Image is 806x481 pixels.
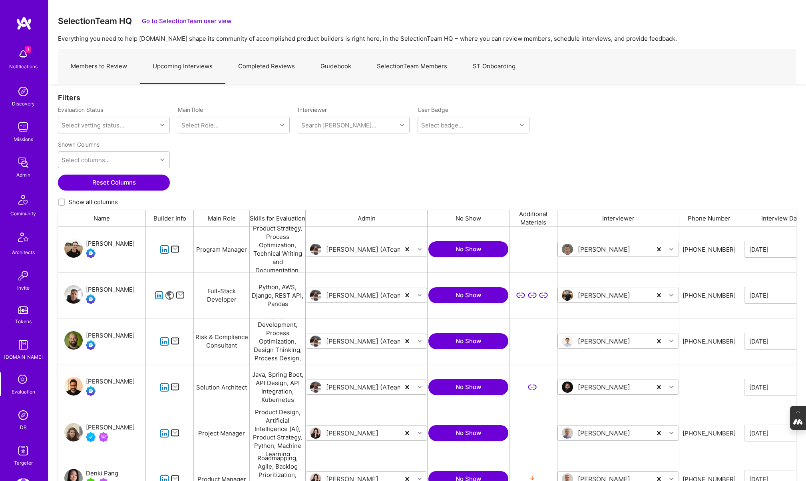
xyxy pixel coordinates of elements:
[64,239,135,260] a: User Avatar[PERSON_NAME]Evaluation Call Booked
[171,429,180,438] i: icon Mail
[64,285,135,306] a: User Avatar[PERSON_NAME]Evaluation Call Booked
[86,340,96,350] img: Evaluation Call Booked
[160,383,169,392] i: icon linkedIn
[25,46,31,53] span: 3
[250,227,306,272] div: Content Development, Product Strategy, Process Optimization, Technical Writing and Documentation,...
[669,247,673,251] i: icon Chevron
[15,155,31,171] img: admin teamwork
[64,377,83,396] img: User Avatar
[140,49,225,84] a: Upcoming Interviews
[58,175,170,191] button: Reset Columns
[58,49,140,84] a: Members to Review
[194,410,250,456] div: Project Manager
[669,477,673,481] i: icon Chevron
[58,106,103,113] label: Evaluation Status
[178,106,290,113] label: Main Role
[421,121,463,129] div: Select badge...
[160,429,169,438] i: icon linkedIn
[683,429,736,437] div: [PHONE_NUMBER]
[58,16,132,26] h3: SelectionTeam HQ
[64,331,135,352] a: User Avatar[PERSON_NAME]Evaluation Call Booked
[64,423,135,443] a: User Avatar[PERSON_NAME]Vetted A.TeamerBeen on Mission
[62,121,124,129] div: Select vetting status...
[250,364,306,410] div: Java, Spring Boot, API Design, API Integration, Kubernetes
[62,156,110,164] div: Select columns...
[428,241,508,257] button: No Show
[86,423,135,432] div: [PERSON_NAME]
[194,272,250,318] div: Full-Stack Developer
[14,229,33,248] img: Architects
[428,333,508,349] button: No Show
[64,285,83,304] img: User Avatar
[509,210,557,226] div: Additional Materials
[64,423,83,441] img: User Avatar
[418,477,422,481] i: icon Chevron
[142,17,231,25] button: Go to SelectionTeam user view
[15,443,31,459] img: Skill Targeter
[250,272,306,318] div: Python, AWS, Django, REST API, Pandas
[160,158,164,162] i: icon Chevron
[310,336,321,347] img: User Avatar
[58,141,100,148] label: Shown Columns
[562,427,573,439] img: User Avatar
[15,407,31,423] img: Admin Search
[194,364,250,410] div: Solution Architect
[418,339,422,343] i: icon Chevron
[86,469,118,478] div: Denki Pang
[306,210,428,226] div: Admin
[14,190,33,209] img: Community
[527,383,537,392] i: icon LinkSecondary
[301,121,376,129] div: Search [PERSON_NAME]...
[15,46,31,62] img: bell
[250,318,306,364] div: Content Development, Process Optimization, Design Thinking, Process Design, Training
[418,293,422,297] i: icon Chevron
[683,337,736,346] div: [PHONE_NUMBER]
[418,431,422,435] i: icon Chevron
[683,291,736,300] div: [PHONE_NUMBER]
[165,291,174,300] i: icon Website
[418,247,422,251] i: icon Chevron
[400,123,404,127] i: icon Chevron
[527,291,537,300] i: icon LinkSecondary
[520,123,524,127] i: icon Chevron
[194,210,250,226] div: Main Role
[160,123,164,127] i: icon Chevron
[146,210,194,226] div: Builder Info
[557,210,679,226] div: Interviewer
[155,291,164,300] i: icon linkedIn
[15,119,31,135] img: teamwork
[12,99,35,108] div: Discovery
[364,49,460,84] a: SelectionTeam Members
[428,287,508,303] button: No Show
[194,227,250,272] div: Program Manager
[16,171,30,179] div: Admin
[64,239,83,258] img: User Avatar
[310,290,321,301] img: User Avatar
[99,432,108,442] img: Been on Mission
[250,210,306,226] div: Skills for Evaluation
[86,248,96,258] img: Evaluation Call Booked
[562,382,573,393] img: User Avatar
[460,49,528,84] a: ST Onboarding
[418,385,422,389] i: icon Chevron
[14,135,33,143] div: Missions
[58,93,796,102] div: Filters
[310,382,321,393] img: User Avatar
[12,248,35,256] div: Architects
[562,336,573,347] img: User Avatar
[171,245,180,254] i: icon Mail
[250,410,306,456] div: Product Design, Artificial Intelligence (AI), Product Strategy, Python, Machine Learning
[308,49,364,84] a: Guidebook
[669,431,673,435] i: icon Chevron
[539,291,548,300] i: icon LinkSecondary
[16,372,31,388] i: icon SelectionTeam
[64,331,83,350] img: User Avatar
[86,377,135,386] div: [PERSON_NAME]
[15,268,31,284] img: Invite
[4,353,43,361] div: [DOMAIN_NAME]
[20,423,27,431] div: DB
[15,83,31,99] img: discovery
[428,379,508,395] button: No Show
[310,244,321,255] img: User Avatar
[64,377,135,398] a: User Avatar[PERSON_NAME]Evaluation Call Booked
